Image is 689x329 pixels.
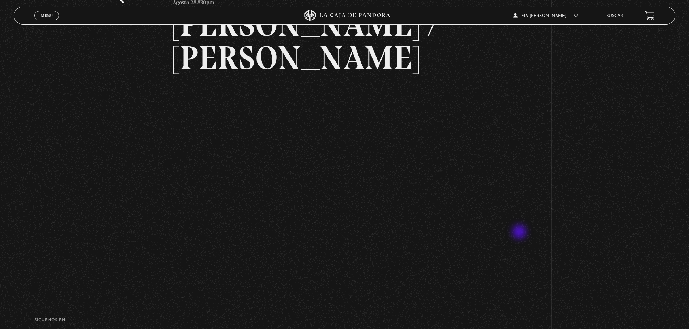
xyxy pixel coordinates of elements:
[173,85,516,278] iframe: Dailymotion video player – PROGRAMA EDITADO 29-8 TRUMP-MAD-
[34,318,655,322] h4: SÍguenos en:
[38,20,55,25] span: Cerrar
[645,11,655,21] a: View your shopping cart
[606,14,623,18] a: Buscar
[513,14,578,18] span: Ma [PERSON_NAME]
[41,13,53,18] span: Menu
[173,8,516,74] h2: [PERSON_NAME] / [PERSON_NAME]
